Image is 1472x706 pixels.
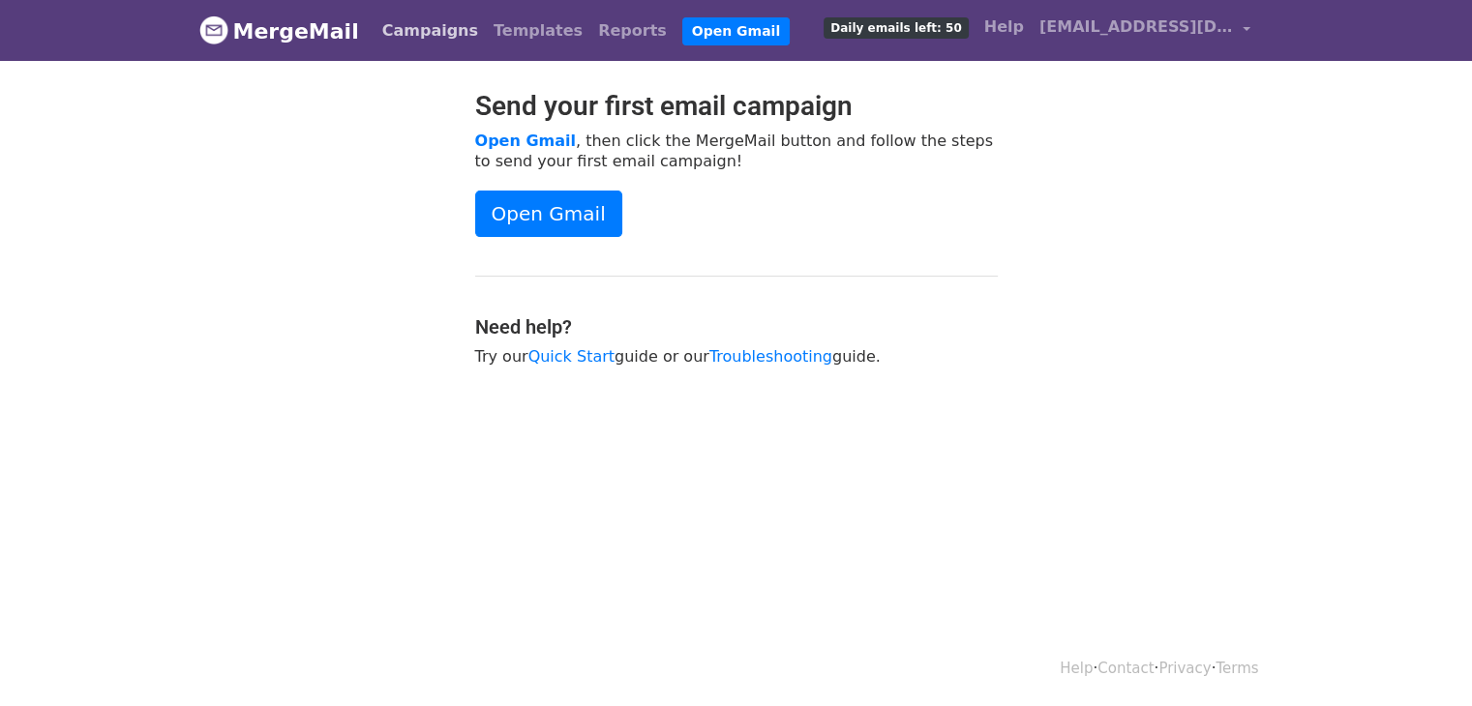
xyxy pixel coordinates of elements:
span: [EMAIL_ADDRESS][DOMAIN_NAME] [1039,15,1233,39]
a: Quick Start [528,347,615,366]
img: MergeMail logo [199,15,228,44]
a: Troubleshooting [709,347,832,366]
a: Open Gmail [475,191,622,237]
a: Help [976,8,1032,46]
h4: Need help? [475,315,998,338]
a: Terms [1216,660,1258,677]
a: MergeMail [199,11,359,51]
a: Privacy [1158,660,1211,677]
h2: Send your first email campaign [475,90,998,123]
a: Templates [486,12,590,50]
a: [EMAIL_ADDRESS][DOMAIN_NAME] [1032,8,1258,53]
a: Campaigns [375,12,486,50]
a: Open Gmail [682,17,790,45]
p: , then click the MergeMail button and follow the steps to send your first email campaign! [475,131,998,171]
a: Reports [590,12,675,50]
a: Open Gmail [475,132,576,150]
iframe: Chat Widget [1375,613,1472,706]
a: Daily emails left: 50 [816,8,976,46]
span: Daily emails left: 50 [824,17,968,39]
p: Try our guide or our guide. [475,346,998,367]
a: Help [1060,660,1093,677]
a: Contact [1097,660,1154,677]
